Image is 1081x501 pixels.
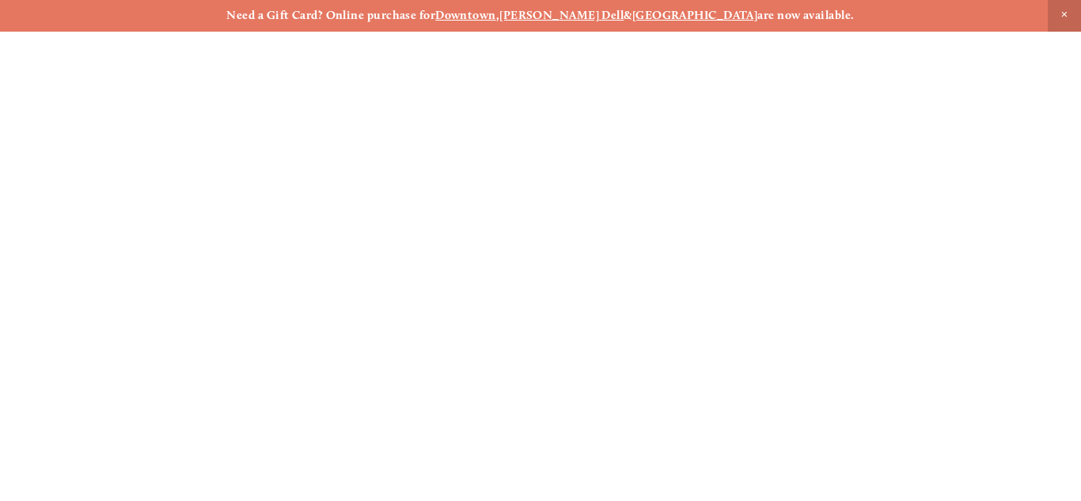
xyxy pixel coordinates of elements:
[226,8,435,22] strong: Need a Gift Card? Online purchase for
[632,8,758,22] a: [GEOGRAPHIC_DATA]
[757,8,854,22] strong: are now available.
[499,8,624,22] a: [PERSON_NAME] Dell
[496,8,499,22] strong: ,
[624,8,632,22] strong: &
[435,8,496,22] a: Downtown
